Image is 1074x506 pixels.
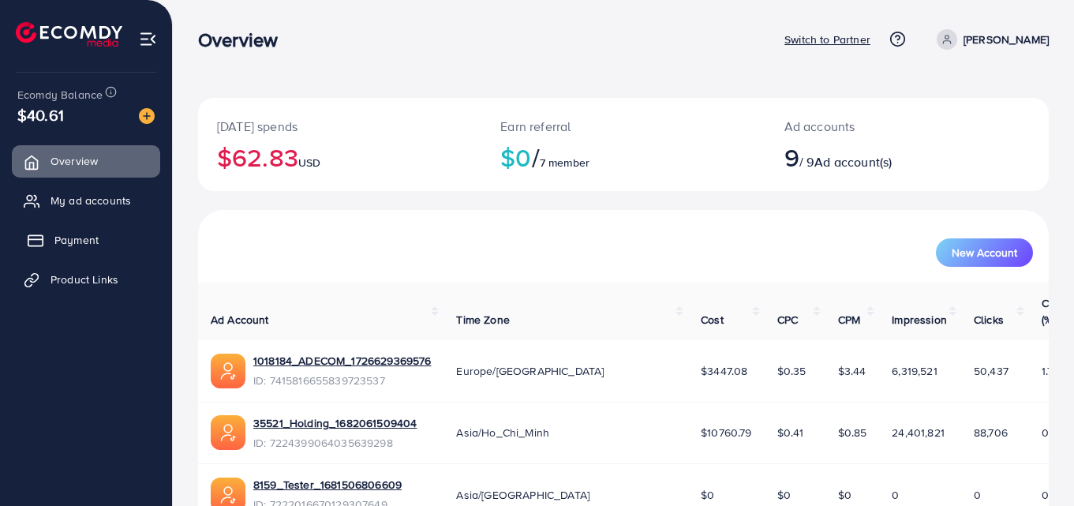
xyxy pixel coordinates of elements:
span: $0 [701,487,714,503]
span: 24,401,821 [892,425,945,440]
span: Clicks [974,312,1004,328]
h2: $62.83 [217,142,462,172]
span: $40.61 [17,103,64,126]
span: Overview [51,153,98,169]
span: 88,706 [974,425,1008,440]
span: CPM [838,312,860,328]
p: Ad accounts [784,117,960,136]
h3: Overview [198,28,290,51]
span: CPC [777,312,798,328]
span: $10760.79 [701,425,751,440]
p: Earn referral [500,117,746,136]
a: My ad accounts [12,185,160,216]
button: New Account [936,238,1033,267]
span: USD [298,155,320,171]
span: $0 [777,487,791,503]
span: Product Links [51,272,118,287]
span: 7 member [540,155,589,171]
h2: / 9 [784,142,960,172]
span: CTR (%) [1042,295,1062,327]
img: menu [139,30,157,48]
h2: $0 [500,142,746,172]
img: ic-ads-acc.e4c84228.svg [211,354,245,388]
span: Ecomdy Balance [17,87,103,103]
span: Ad Account [211,312,269,328]
span: 0 [974,487,981,503]
a: Overview [12,145,160,177]
span: Payment [54,232,99,248]
span: $3447.08 [701,363,747,379]
span: $3.44 [838,363,866,379]
span: / [532,139,540,175]
span: $0.85 [838,425,867,440]
a: 8159_Tester_1681506806609 [253,477,402,493]
a: 35521_Holding_1682061509404 [253,415,417,431]
p: [DATE] spends [217,117,462,136]
span: Cost [701,312,724,328]
span: ID: 7224399064035639298 [253,435,417,451]
span: $0.41 [777,425,804,440]
span: 0 [1042,487,1049,503]
span: Europe/[GEOGRAPHIC_DATA] [456,363,604,379]
img: image [139,108,155,124]
span: Asia/[GEOGRAPHIC_DATA] [456,487,589,503]
p: [PERSON_NAME] [964,30,1049,49]
a: Product Links [12,264,160,295]
span: New Account [952,247,1017,258]
img: logo [16,22,122,47]
span: Asia/Ho_Chi_Minh [456,425,549,440]
a: [PERSON_NAME] [930,29,1049,50]
span: My ad accounts [51,193,131,208]
span: 0.78 [1042,425,1063,440]
span: 6,319,521 [892,363,937,379]
span: Time Zone [456,312,509,328]
a: 1018184_ADECOM_1726629369576 [253,353,431,369]
a: Payment [12,224,160,256]
span: 50,437 [974,363,1009,379]
span: Ad account(s) [814,153,892,171]
span: ID: 7415816655839723537 [253,373,431,388]
span: Impression [892,312,947,328]
span: $0 [838,487,851,503]
span: $0.35 [777,363,806,379]
span: 9 [784,139,799,175]
iframe: Chat [1007,435,1062,494]
p: Switch to Partner [784,30,870,49]
span: 0 [892,487,899,503]
img: ic-ads-acc.e4c84228.svg [211,415,245,450]
span: 1.79 [1042,363,1060,379]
